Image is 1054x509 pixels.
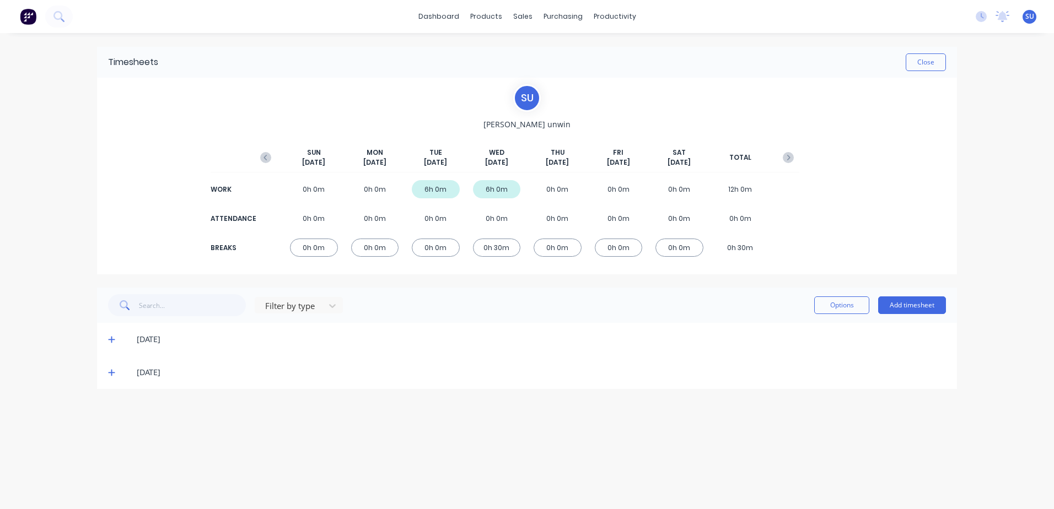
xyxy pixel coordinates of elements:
[137,333,946,345] div: [DATE]
[413,8,465,25] a: dashboard
[211,243,255,253] div: BREAKS
[290,239,338,257] div: 0h 0m
[307,148,321,158] span: SUN
[473,239,521,257] div: 0h 30m
[538,8,588,25] div: purchasing
[655,209,703,228] div: 0h 0m
[473,180,521,198] div: 6h 0m
[655,239,703,257] div: 0h 0m
[1025,12,1034,21] span: SU
[655,180,703,198] div: 0h 0m
[551,148,564,158] span: THU
[302,158,325,167] span: [DATE]
[139,294,246,316] input: Search...
[595,239,643,257] div: 0h 0m
[351,239,399,257] div: 0h 0m
[906,53,946,71] button: Close
[351,180,399,198] div: 0h 0m
[473,209,521,228] div: 0h 0m
[211,214,255,224] div: ATTENDANCE
[211,185,255,194] div: WORK
[412,209,460,228] div: 0h 0m
[489,148,504,158] span: WED
[290,209,338,228] div: 0h 0m
[534,180,582,198] div: 0h 0m
[717,239,765,257] div: 0h 30m
[534,239,582,257] div: 0h 0m
[351,209,399,228] div: 0h 0m
[878,296,946,314] button: Add timesheet
[814,296,869,314] button: Options
[483,118,571,130] span: [PERSON_NAME] unwin
[595,209,643,228] div: 0h 0m
[673,148,686,158] span: SAT
[508,8,538,25] div: sales
[367,148,383,158] span: MON
[717,180,765,198] div: 12h 0m
[668,158,691,167] span: [DATE]
[363,158,386,167] span: [DATE]
[595,180,643,198] div: 0h 0m
[613,148,623,158] span: FRI
[429,148,442,158] span: TUE
[485,158,508,167] span: [DATE]
[412,180,460,198] div: 6h 0m
[108,56,158,69] div: Timesheets
[534,209,582,228] div: 0h 0m
[513,84,541,112] div: s u
[588,8,642,25] div: productivity
[20,8,36,25] img: Factory
[607,158,630,167] span: [DATE]
[729,153,751,163] span: TOTAL
[717,209,765,228] div: 0h 0m
[546,158,569,167] span: [DATE]
[412,239,460,257] div: 0h 0m
[465,8,508,25] div: products
[137,366,946,378] div: [DATE]
[424,158,447,167] span: [DATE]
[290,180,338,198] div: 0h 0m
